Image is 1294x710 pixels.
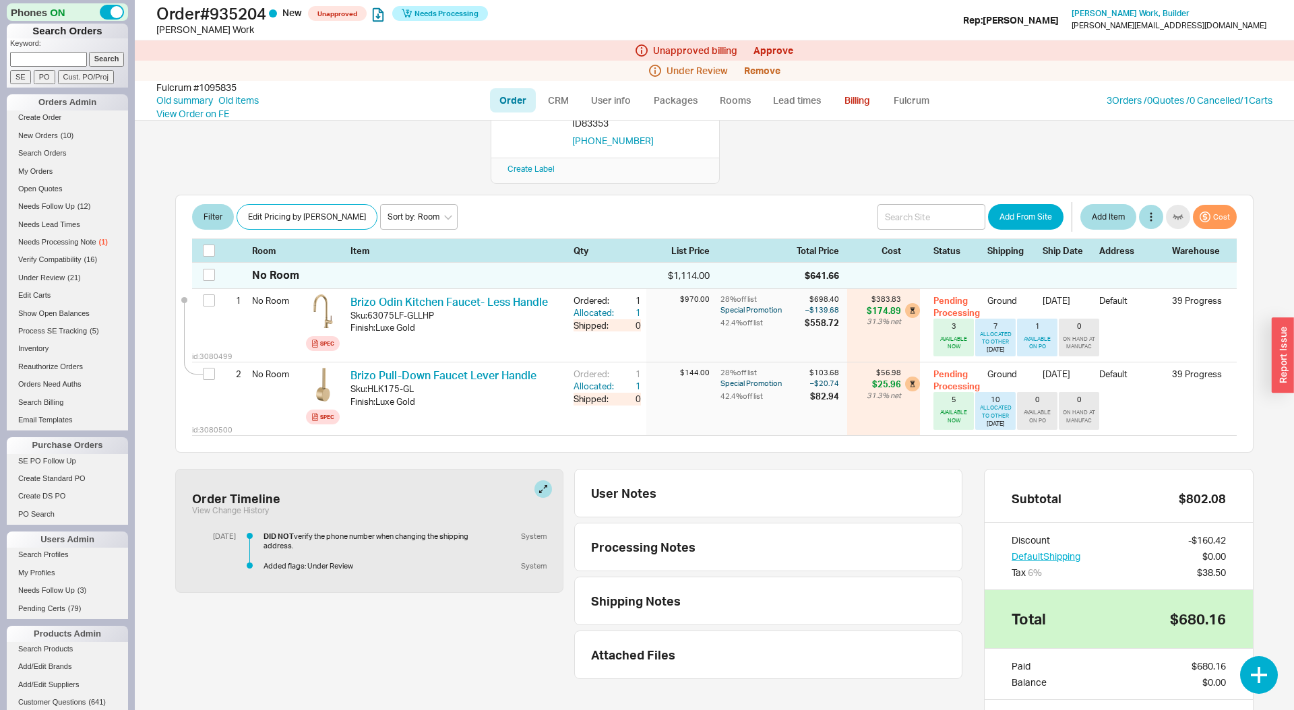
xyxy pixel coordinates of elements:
[18,202,75,210] span: Needs Follow Up
[306,294,340,328] img: 63075LF-GLLHP_HLK177-GLWD_CONFIG_waful9
[350,295,548,309] a: Brizo Odin Kitchen Faucet- Less Handle
[591,540,946,554] div: Processing Notes
[7,472,128,486] a: Create Standard PO
[306,368,340,401] img: HLK175-GL-B1_ghlqgy
[192,352,233,362] span: id: 3080499
[617,306,641,319] div: 1
[156,3,650,23] h1: Order # 935204
[991,395,1000,404] div: 10
[1197,566,1226,579] div: $38.50
[574,380,641,392] button: Allocated:1
[988,204,1064,230] button: Add From Site
[204,209,222,225] span: Filter
[763,88,831,112] a: Lead times
[224,362,241,385] div: 2
[1077,321,1082,331] div: 0
[1028,567,1042,578] span: 6 %
[50,5,65,20] span: ON
[7,602,128,616] a: Pending Certs(79)
[1172,245,1226,257] div: Warehouse
[720,368,807,378] div: 28 % off list
[7,24,128,38] h1: Search Orders
[720,317,802,329] div: 42.4 % off list
[7,583,128,598] a: Needs Follow Up(3)
[574,306,641,319] button: Allocated:1
[350,321,563,333] div: Finish : Luxe Gold
[574,245,641,257] div: Qty
[7,306,128,321] a: Show Open Balances
[7,626,128,642] div: Products Admin
[1043,294,1094,319] div: [DATE]
[1192,659,1226,673] div: $680.16
[834,88,881,112] a: Billing
[58,70,114,84] input: Cust. PO/Proj
[1020,335,1055,350] div: AVAILABLE ON PO
[617,393,641,405] div: 0
[1072,21,1266,30] div: [PERSON_NAME][EMAIL_ADDRESS][DOMAIN_NAME]
[350,368,536,382] a: Brizo Pull-Down Faucet Lever Handle
[306,336,340,351] a: Spec
[1172,294,1226,306] div: 39 Progress
[1035,395,1040,404] div: 0
[306,410,340,424] a: Spec
[978,331,1013,346] div: ALLOCATED TO OTHER
[1099,368,1167,392] div: Default
[1061,335,1097,350] div: ON HAND AT MANUFAC
[67,273,81,282] span: ( 21 )
[987,294,1037,319] div: Ground
[653,45,737,56] span: Unapproved billing
[1043,245,1094,257] div: Ship Date
[18,698,86,706] span: Customer Questions
[1202,676,1226,689] div: $0.00
[7,437,128,453] div: Purchase Orders
[867,368,901,378] div: $56.98
[720,294,802,304] div: 28 % off list
[581,88,641,112] a: User info
[646,368,710,378] div: $144.00
[1012,566,1080,579] div: Tax
[936,335,971,350] div: AVAILABLE NOW
[156,108,229,119] a: View Order on FE
[88,698,106,706] span: ( 641 )
[933,245,982,257] div: Status
[7,271,128,285] a: Under Review(21)
[192,204,234,230] button: Filter
[1107,94,1240,106] a: 3Orders /0Quotes /0 Cancelled
[591,647,675,662] div: Attached Files
[805,304,839,315] div: – $139.68
[805,294,839,304] div: $698.40
[646,294,710,304] div: $970.00
[7,324,128,338] a: Process SE Tracking(5)
[7,288,128,302] a: Edit Carts
[809,390,839,402] div: $82.94
[7,659,128,674] a: Add/Edit Brands
[18,586,75,594] span: Needs Follow Up
[1202,550,1226,563] div: $0.00
[350,395,563,408] div: Finish : Luxe Gold
[7,454,128,468] a: SE PO Follow Up
[1170,612,1226,626] div: $680.16
[7,94,128,110] div: Orders Admin
[936,409,971,424] div: AVAILABLE NOW
[987,245,1037,257] div: Shipping
[867,317,901,327] div: 31.3 % net
[1072,8,1190,18] span: [PERSON_NAME] Work , Builder
[574,393,617,405] div: Shipped:
[646,245,710,257] div: List Price
[7,199,128,214] a: Needs Follow Up(12)
[7,678,128,692] a: Add/Edit Suppliers
[809,368,839,378] div: $103.68
[156,94,213,107] a: Old summary
[7,413,128,427] a: Email Templates
[987,368,1037,392] div: Ground
[34,70,55,84] input: PO
[574,368,617,380] div: Ordered:
[7,566,128,580] a: My Profiles
[1092,209,1125,225] span: Add Item
[308,6,367,21] span: Unapproved
[350,383,367,395] div: Sku:
[1012,550,1080,563] button: DefaultShipping
[617,368,641,380] div: 1
[192,491,280,506] div: Order Timeline
[1012,491,1061,506] div: Subtotal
